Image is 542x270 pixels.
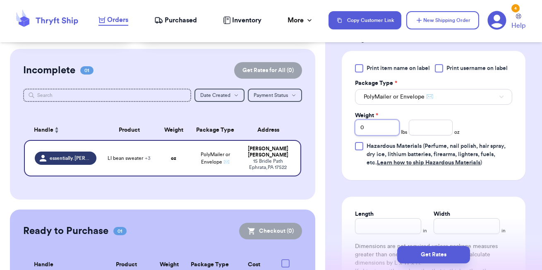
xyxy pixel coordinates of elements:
[34,126,53,135] span: Handle
[367,143,506,166] span: (Perfume, nail polish, hair spray, dry ice, lithium batteries, firearms, lighters, fuels, etc. )
[232,15,261,25] span: Inventory
[101,120,157,140] th: Product
[80,66,94,75] span: 01
[23,224,108,238] h2: Ready to Purchase
[254,93,288,98] span: Payment Status
[446,64,508,72] span: Print username on label
[355,79,397,87] label: Package Type
[245,158,291,171] div: 15 Bridle Path Ephrata , PA 17522
[98,15,128,26] a: Orders
[511,14,525,31] a: Help
[107,15,128,25] span: Orders
[53,125,60,135] button: Sort ascending
[113,227,127,235] span: 01
[200,93,230,98] span: Date Created
[23,64,75,77] h2: Incomplete
[190,120,240,140] th: Package Type
[454,129,460,135] span: oz
[165,15,197,25] span: Purchased
[434,210,450,218] label: Width
[171,156,176,161] strong: oz
[364,93,433,101] span: PolyMailer or Envelope ✉️
[501,227,506,234] span: in
[239,223,302,239] button: Checkout (0)
[201,152,230,164] span: PolyMailer or Envelope ✉️
[355,210,374,218] label: Length
[248,89,302,102] button: Payment Status
[245,146,291,158] div: [PERSON_NAME] [PERSON_NAME]
[34,260,53,269] span: Handle
[288,15,314,25] div: More
[157,120,191,140] th: Weight
[240,120,302,140] th: Address
[145,156,151,161] span: + 3
[511,4,520,12] div: 4
[406,11,479,29] button: New Shipping Order
[234,62,302,79] button: Get Rates for All (0)
[511,21,525,31] span: Help
[154,15,197,25] a: Purchased
[397,246,470,263] button: Get Rates
[50,155,92,162] span: essentially.[PERSON_NAME]
[487,11,506,30] a: 4
[377,160,480,166] a: Learn how to ship Hazardous Materials
[367,64,430,72] span: Print item name on label
[355,89,512,105] button: PolyMailer or Envelope ✉️
[23,89,192,102] input: Search
[194,89,245,102] button: Date Created
[367,143,422,149] span: Hazardous Materials
[108,155,151,162] span: Ll bean sweater
[401,129,407,135] span: lbs
[355,111,378,120] label: Weight
[329,11,401,29] button: Copy Customer Link
[423,227,427,234] span: in
[223,15,261,25] a: Inventory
